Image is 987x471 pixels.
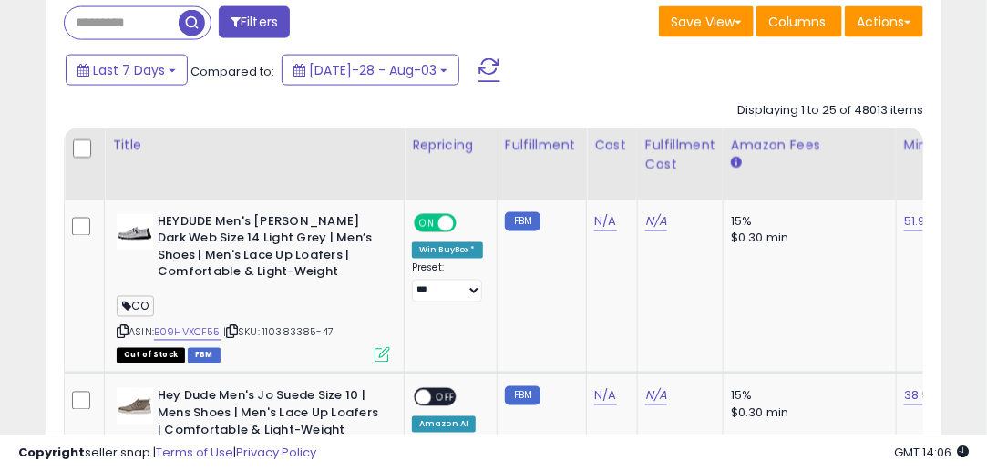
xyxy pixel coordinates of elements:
[18,444,85,461] strong: Copyright
[309,61,437,79] span: [DATE]-28 - Aug-03
[112,136,396,155] div: Title
[756,6,842,37] button: Columns
[904,387,936,405] a: 38.97
[731,214,882,230] div: 15%
[731,136,889,155] div: Amazon Fees
[412,416,476,433] div: Amazon AI
[845,6,923,37] button: Actions
[282,55,459,86] button: [DATE]-28 - Aug-03
[645,213,667,231] a: N/A
[236,444,316,461] a: Privacy Policy
[454,215,483,230] span: OFF
[117,348,185,363] span: All listings that are currently out of stock and unavailable for purchase on Amazon
[154,325,221,341] a: B09HVXCF55
[894,444,969,461] span: 2025-08-11 14:06 GMT
[219,6,290,38] button: Filters
[731,230,882,247] div: $0.30 min
[117,214,153,251] img: 41M08OcUTkL._SL40_.jpg
[505,136,579,155] div: Fulfillment
[412,136,489,155] div: Repricing
[505,386,540,405] small: FBM
[18,445,316,462] div: seller snap | |
[158,388,379,444] b: Hey Dude Men's Jo Suede Size 10 | Mens Shoes | Men's Lace Up Loafers | Comfortable & Light-Weight
[93,61,165,79] span: Last 7 Days
[645,387,667,405] a: N/A
[737,102,923,119] div: Displaying 1 to 25 of 48013 items
[659,6,754,37] button: Save View
[412,262,483,303] div: Preset:
[190,63,274,80] span: Compared to:
[416,215,438,230] span: ON
[156,444,233,461] a: Terms of Use
[117,296,154,317] span: CO
[431,390,460,405] span: OFF
[594,136,630,155] div: Cost
[731,155,742,171] small: Amazon Fees.
[768,13,826,31] span: Columns
[505,212,540,231] small: FBM
[117,214,390,362] div: ASIN:
[223,325,334,340] span: | SKU: 110383385-47
[117,388,153,425] img: 41nRy3FFu1L._SL40_.jpg
[66,55,188,86] button: Last 7 Days
[904,213,933,231] a: 51.99
[645,136,715,174] div: Fulfillment Cost
[158,214,379,286] b: HEYDUDE Men's [PERSON_NAME] Dark Web Size 14 Light Grey | Men’s Shoes | Men's Lace Up Loafers | C...
[188,348,221,363] span: FBM
[594,387,616,405] a: N/A
[731,405,882,422] div: $0.30 min
[412,242,483,259] div: Win BuyBox *
[594,213,616,231] a: N/A
[731,388,882,404] div: 15%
